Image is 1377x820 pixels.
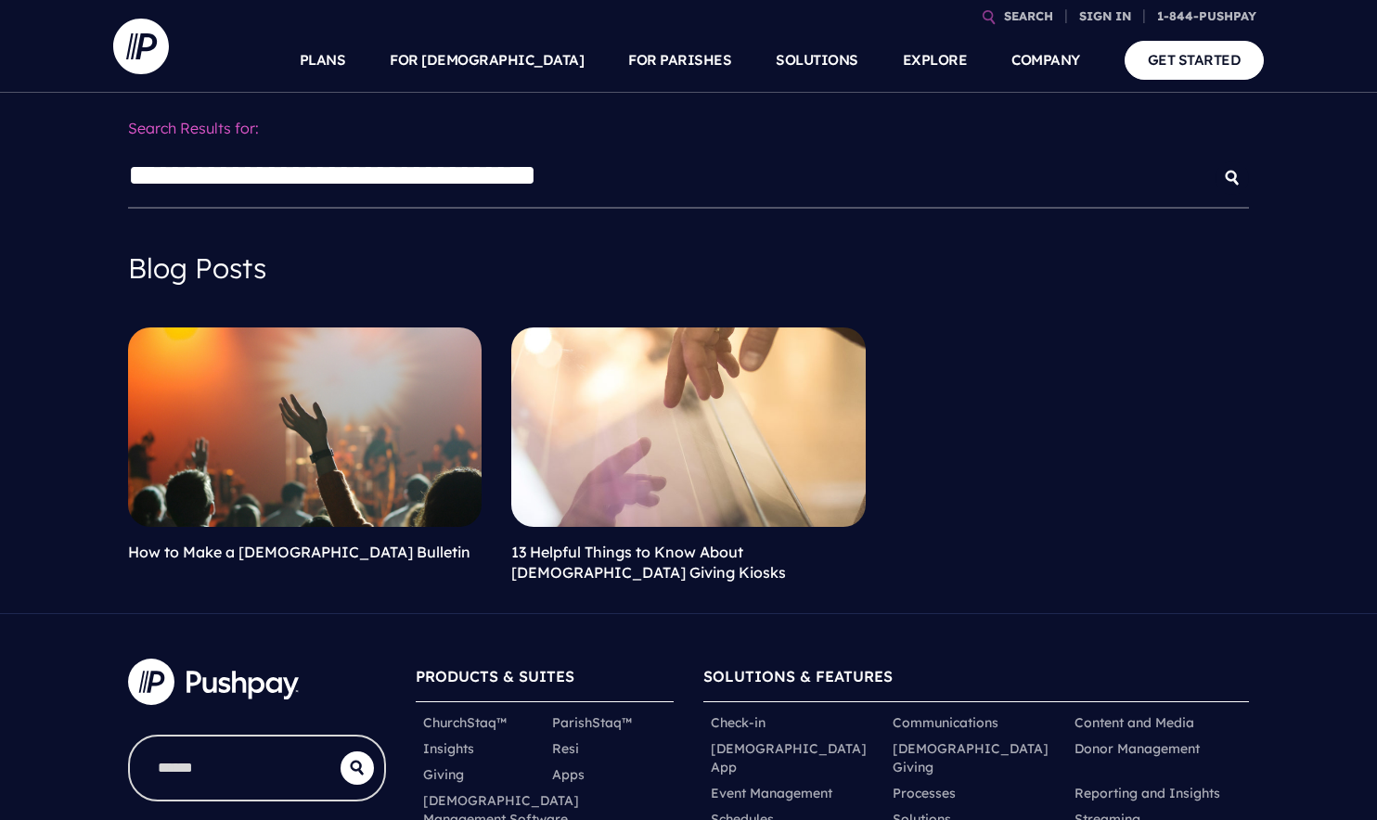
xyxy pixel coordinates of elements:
a: PLANS [300,28,346,93]
a: Reporting and Insights [1075,784,1220,802]
h6: SOLUTIONS & FEATURES [703,659,1249,702]
a: How to Make a [DEMOGRAPHIC_DATA] Bulletin [128,543,470,561]
a: ChurchStaq™ [423,713,507,732]
a: GET STARTED [1125,41,1265,79]
a: Event Management [711,784,832,802]
a: Giving [423,765,464,784]
h6: PRODUCTS & SUITES [416,659,674,702]
a: Donor Management [1075,739,1200,758]
h4: Blog Posts [128,238,1249,298]
a: SOLUTIONS [776,28,858,93]
a: 13 Helpful Things to Know About [DEMOGRAPHIC_DATA] Giving Kiosks [511,543,786,582]
a: [DEMOGRAPHIC_DATA] App [711,739,878,776]
p: Search Results for: [128,108,1249,149]
a: Insights [423,739,474,758]
a: ParishStaq™ [552,713,632,732]
a: Processes [893,784,956,802]
a: Content and Media [1075,713,1194,732]
a: FOR [DEMOGRAPHIC_DATA] [390,28,584,93]
a: COMPANY [1011,28,1080,93]
a: Communications [893,713,998,732]
a: Check-in [711,713,766,732]
a: FOR PARISHES [628,28,731,93]
a: EXPLORE [903,28,968,93]
a: Apps [552,765,585,784]
a: Resi [552,739,579,758]
a: [DEMOGRAPHIC_DATA] Giving [893,739,1060,776]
